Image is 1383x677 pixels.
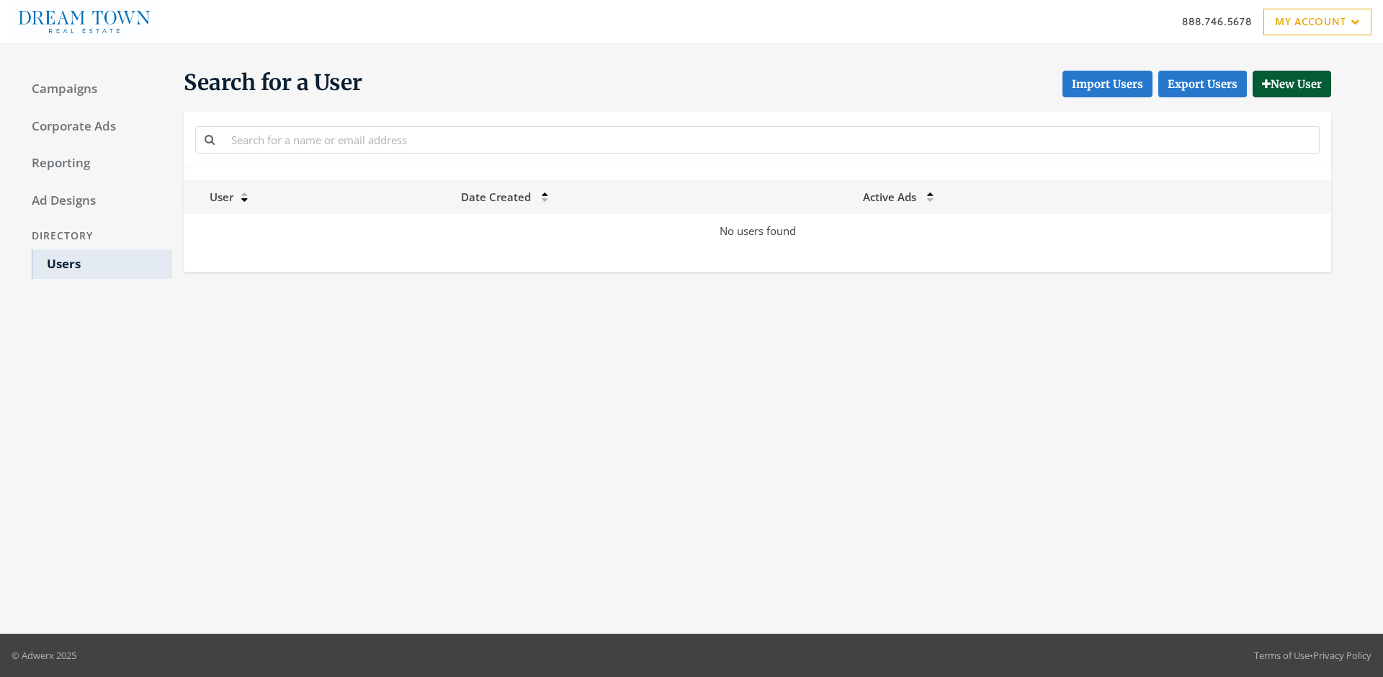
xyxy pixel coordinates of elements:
[1254,649,1310,662] a: Terms of Use
[1254,648,1371,663] div: •
[184,68,362,97] span: Search for a User
[1313,649,1371,662] a: Privacy Policy
[12,4,157,40] img: Adwerx
[17,223,172,249] div: Directory
[1263,9,1371,35] a: My Account
[1062,71,1152,97] button: Import Users
[205,134,215,145] i: Search for a name or email address
[17,74,172,105] a: Campaigns
[17,112,172,142] a: Corporate Ads
[223,126,1320,153] input: Search for a name or email address
[17,149,172,179] a: Reporting
[17,186,172,216] a: Ad Designs
[184,214,1331,248] td: No users found
[863,190,916,204] span: Active Ads
[1253,71,1331,97] button: New User
[461,190,531,204] span: Date Created
[1182,14,1252,29] a: 888.746.5678
[1158,71,1247,97] a: Export Users
[192,190,233,204] span: User
[32,249,172,280] a: Users
[12,648,76,663] p: © Adwerx 2025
